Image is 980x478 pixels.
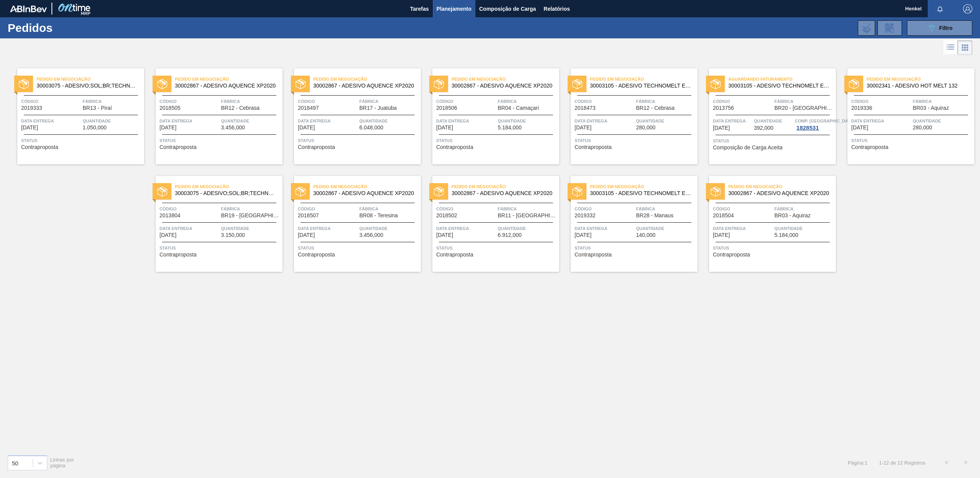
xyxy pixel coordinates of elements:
[313,183,421,190] span: Pedido em Negociação
[575,252,612,258] span: Contraproposta
[21,117,81,125] span: Data entrega
[939,25,953,31] span: Filtro
[572,187,582,197] img: status
[21,98,81,105] span: Código
[144,68,282,164] a: statusPedido em Negociação30002867 - ADESIVO AQUENCE XP2020Código2018505FábricaBR12 - CebrasaData...
[359,205,419,213] span: Fábrica
[559,176,698,272] a: statusPedido em Negociação30003105 - ADESIVO TECHNOMELT EM 362Código2019332FábricaBR28 - ManausDa...
[849,79,859,89] img: status
[498,213,557,218] span: BR11 - São Luís
[713,252,750,258] span: Contraproposta
[159,225,219,232] span: Data entrega
[159,213,181,218] span: 2013804
[159,244,281,252] span: Status
[774,213,811,218] span: BR03 - Aquiraz
[937,453,956,472] button: <
[6,68,144,164] a: statusPedido em Negociação30003075 - ADESIVO;SOL;BR;TECHNOMELT SUPRA HT 35125Código2019333Fábrica...
[37,75,144,83] span: Pedido em Negociação
[572,79,582,89] img: status
[851,144,889,150] span: Contraproposta
[498,125,522,131] span: 5.184,000
[37,83,138,89] span: 30003075 - ADESIVO;SOL;BR;TECHNOMELT SUPRA HT 35125
[298,98,357,105] span: Código
[907,20,972,36] button: Filtro
[879,460,925,466] span: 1 - 12 de 12 Registros
[575,225,634,232] span: Data entrega
[774,105,834,111] span: BR20 - Sapucaia
[713,205,772,213] span: Código
[774,225,834,232] span: Quantidade
[21,125,38,131] span: 09/09/2025
[575,144,612,150] span: Contraproposta
[836,68,974,164] a: statusPedido em Negociação30002341 - ADESIVO HOT MELT 132Código2019336FábricaBR03 - AquirazData e...
[436,213,457,218] span: 2018502
[8,23,127,32] h1: Pedidos
[795,117,834,131] a: Comp. [GEOGRAPHIC_DATA]1828531
[21,144,58,150] span: Contraproposta
[956,453,975,472] button: >
[851,105,872,111] span: 2019336
[698,68,836,164] a: statusAguardando Faturamento30003105 - ADESIVO TECHNOMELT EM 362Código2013756FábricaBR20 - [GEOGR...
[437,4,472,13] span: Planejamento
[711,79,721,89] img: status
[221,232,245,238] span: 3.150,000
[221,117,281,125] span: Quantidade
[498,225,557,232] span: Quantidade
[498,98,557,105] span: Fábrica
[858,20,875,36] div: Importar Negociações dos Pedidos
[159,117,219,125] span: Data entrega
[575,98,634,105] span: Código
[10,5,47,12] img: TNhmsLtSVTkK8tSr43FrP2fwEKptu5GPRR3wAAAABJRU5ErkJggg==
[544,4,570,13] span: Relatórios
[298,205,357,213] span: Código
[359,225,419,232] span: Quantidade
[436,244,557,252] span: Status
[636,105,674,111] span: BR12 - Cebrasa
[575,244,696,252] span: Status
[296,187,306,197] img: status
[159,105,181,111] span: 2018505
[436,225,496,232] span: Data entrega
[175,190,276,196] span: 30003075 - ADESIVO;SOL;BR;TECHNOMELT SUPRA HT 35125
[877,20,902,36] div: Solicitação de Revisão de Pedidos
[221,125,245,131] span: 3.456,000
[958,40,972,55] div: Visão em Cards
[728,75,836,83] span: Aguardando Faturamento
[452,83,553,89] span: 30002867 - ADESIVO AQUENCE XP2020
[498,232,522,238] span: 6.912,000
[713,213,734,218] span: 2018504
[313,83,415,89] span: 30002867 - ADESIVO AQUENCE XP2020
[434,79,444,89] img: status
[963,4,972,13] img: Logout
[575,137,696,144] span: Status
[159,98,219,105] span: Código
[636,225,696,232] span: Quantidade
[575,213,596,218] span: 2019332
[575,205,634,213] span: Código
[436,105,457,111] span: 2018506
[851,137,972,144] span: Status
[575,117,634,125] span: Data entrega
[410,4,429,13] span: Tarefas
[282,68,421,164] a: statusPedido em Negociação30002867 - ADESIVO AQUENCE XP2020Código2018497FábricaBR17 - JuatubaData...
[313,190,415,196] span: 30002867 - ADESIVO AQUENCE XP2020
[636,98,696,105] span: Fábrica
[851,117,911,125] span: Data entrega
[851,98,911,105] span: Código
[83,105,112,111] span: BR13 - Piraí
[851,125,868,131] span: 17/09/2025
[774,205,834,213] span: Fábrica
[221,105,259,111] span: BR12 - Cebrasa
[728,183,836,190] span: Pedido em Negociação
[298,105,319,111] span: 2018497
[713,117,752,125] span: Data entrega
[436,137,557,144] span: Status
[159,232,176,238] span: 17/09/2025
[359,125,383,131] span: 6.048,000
[636,232,656,238] span: 140,000
[728,190,830,196] span: 30002867 - ADESIVO AQUENCE XP2020
[774,98,834,105] span: Fábrica
[713,125,730,131] span: 15/09/2025
[359,105,397,111] span: BR17 - Juatuba
[421,176,559,272] a: statusPedido em Negociação30002867 - ADESIVO AQUENCE XP2020Código2018502FábricaBR11 - [GEOGRAPHIC...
